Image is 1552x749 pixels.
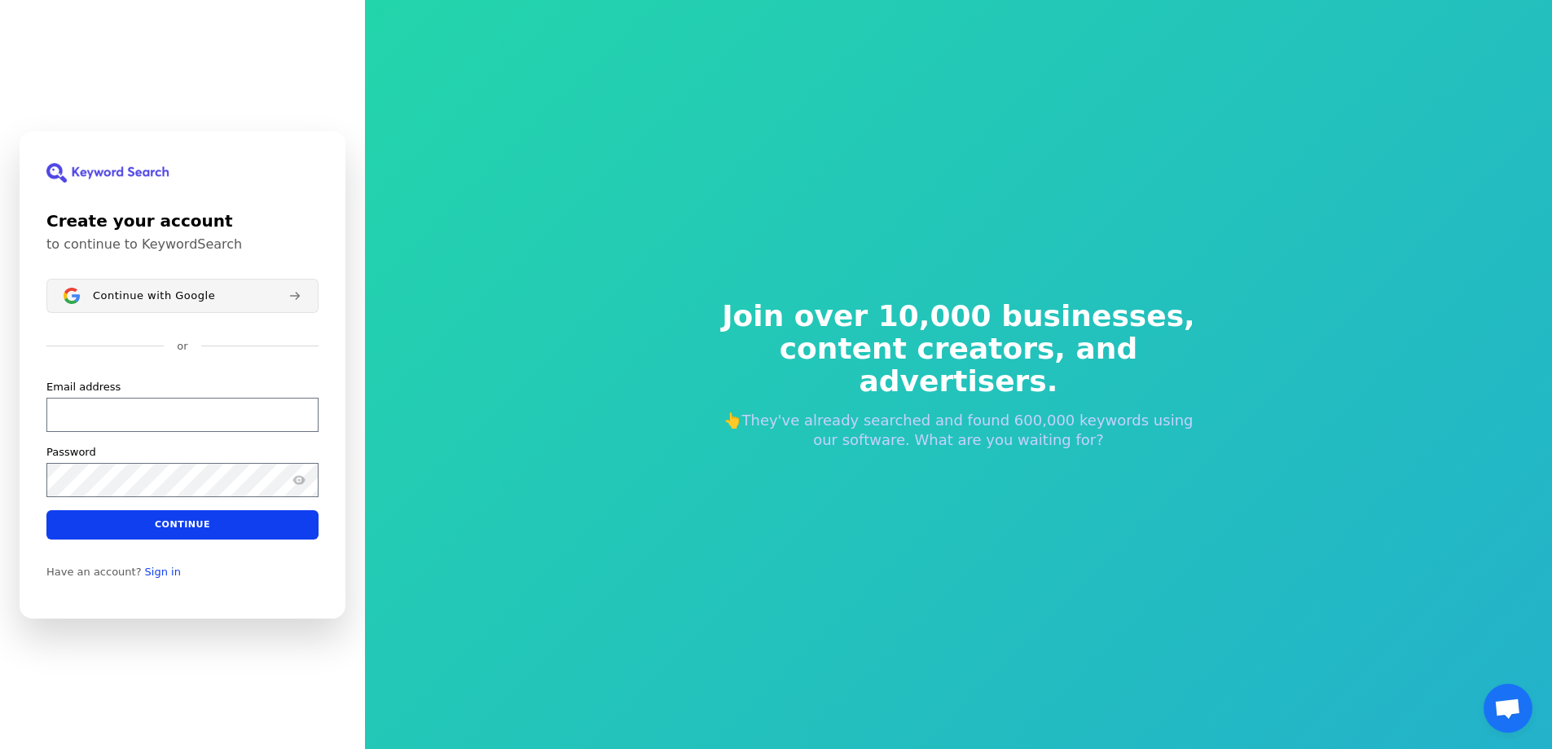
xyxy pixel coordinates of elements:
p: 👆They've already searched and found 600,000 keywords using our software. What are you waiting for? [711,411,1207,450]
span: Continue with Google [93,289,215,302]
img: Sign in with Google [64,288,80,304]
div: Open chat [1484,684,1532,733]
p: or [177,339,187,354]
button: Sign in with GoogleContinue with Google [46,279,319,313]
label: Email address [46,379,121,394]
label: Password [46,444,96,459]
span: Join over 10,000 businesses, [711,300,1207,333]
button: Continue [46,509,319,539]
span: content creators, and advertisers. [711,333,1207,398]
p: to continue to KeywordSearch [46,236,319,253]
img: KeywordSearch [46,163,169,183]
h1: Create your account [46,209,319,233]
span: Have an account? [46,565,142,578]
button: Show password [289,469,309,489]
a: Sign in [145,565,181,578]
